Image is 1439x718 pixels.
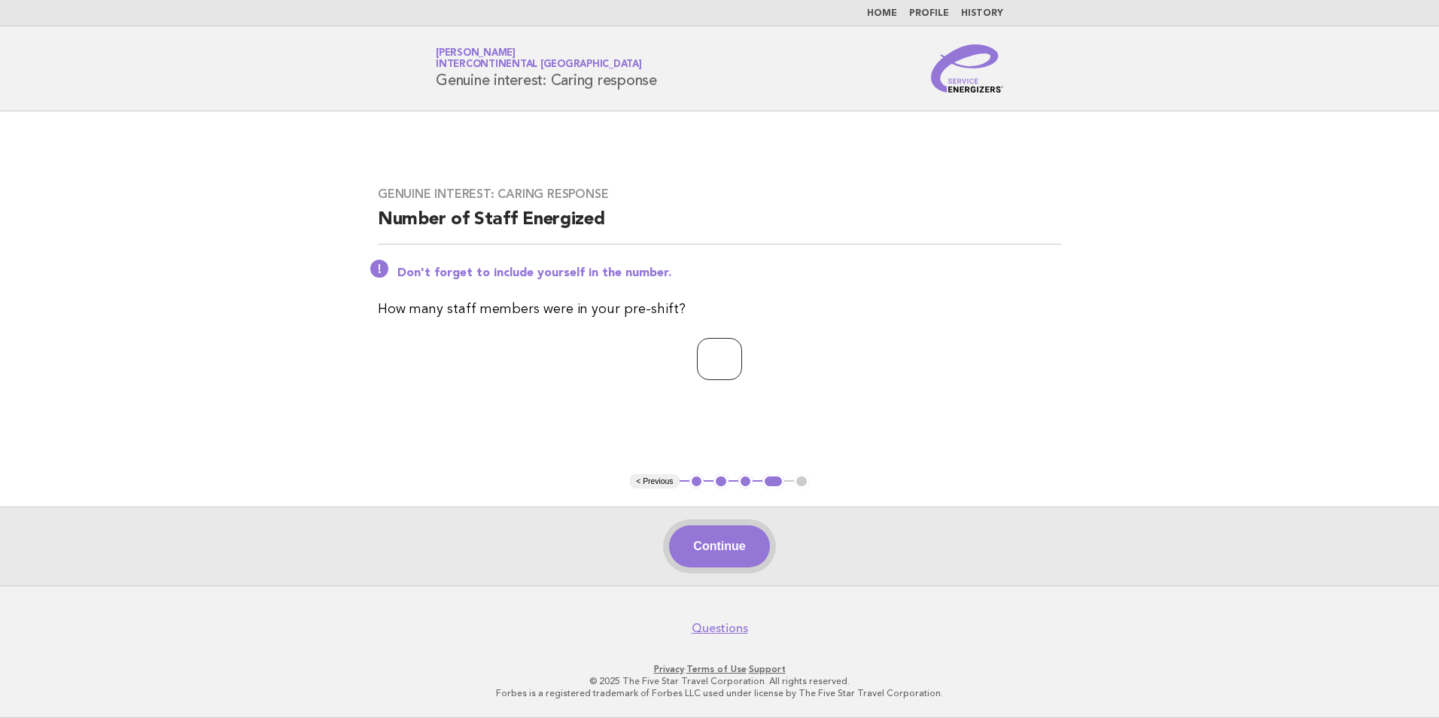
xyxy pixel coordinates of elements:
a: [PERSON_NAME]InterContinental [GEOGRAPHIC_DATA] [436,48,642,69]
button: 1 [689,474,704,489]
p: Forbes is a registered trademark of Forbes LLC used under license by The Five Star Travel Corpora... [259,687,1180,699]
a: Terms of Use [686,664,747,674]
h3: Genuine interest: Caring response [378,187,1061,202]
button: 2 [713,474,729,489]
a: Home [867,9,897,18]
p: · · [259,663,1180,675]
p: Don't forget to include yourself in the number. [397,266,1061,281]
a: Support [749,664,786,674]
span: InterContinental [GEOGRAPHIC_DATA] [436,60,642,70]
button: 4 [762,474,784,489]
a: Profile [909,9,949,18]
img: Service Energizers [931,44,1003,93]
button: < Previous [630,474,679,489]
h2: Number of Staff Energized [378,208,1061,245]
button: 3 [738,474,753,489]
button: Continue [669,525,769,567]
h1: Genuine interest: Caring response [436,49,657,88]
a: History [961,9,1003,18]
p: © 2025 The Five Star Travel Corporation. All rights reserved. [259,675,1180,687]
a: Privacy [654,664,684,674]
a: Questions [692,621,748,636]
p: How many staff members were in your pre-shift? [378,299,1061,320]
